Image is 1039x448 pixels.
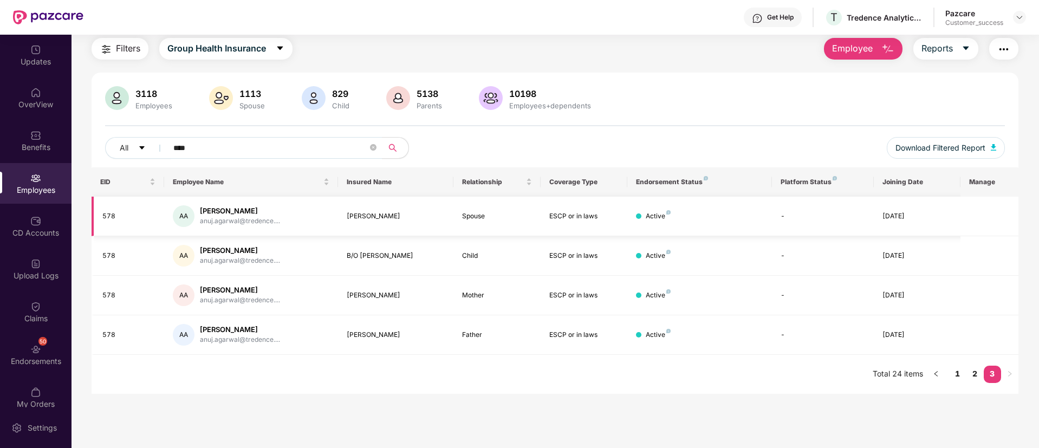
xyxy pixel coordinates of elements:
span: Relationship [462,178,523,186]
div: [DATE] [882,251,952,261]
button: Group Health Insurancecaret-down [159,38,293,60]
img: svg+xml;base64,PHN2ZyB4bWxucz0iaHR0cDovL3d3dy53My5vcmcvMjAwMC9zdmciIHdpZHRoPSI4IiBoZWlnaHQ9IjgiIH... [833,176,837,180]
div: Employees+dependents [507,101,593,110]
span: close-circle [370,144,376,151]
div: 578 [102,330,155,340]
span: caret-down [138,144,146,153]
div: AA [173,284,194,306]
span: T [830,11,837,24]
div: [PERSON_NAME] [347,330,445,340]
div: Endorsement Status [636,178,763,186]
li: 1 [949,366,966,383]
div: [PERSON_NAME] [200,245,280,256]
img: svg+xml;base64,PHN2ZyB4bWxucz0iaHR0cDovL3d3dy53My5vcmcvMjAwMC9zdmciIHhtbG5zOnhsaW5rPSJodHRwOi8vd3... [881,43,894,56]
div: Parents [414,101,444,110]
div: AA [173,205,194,227]
div: anuj.agarwal@tredence.... [200,256,280,266]
div: B/O [PERSON_NAME] [347,251,445,261]
div: Father [462,330,531,340]
li: Previous Page [927,366,945,383]
span: caret-down [276,44,284,54]
div: Platform Status [781,178,865,186]
span: Employee Name [173,178,321,186]
div: Settings [24,423,60,433]
div: [DATE] [882,330,952,340]
td: - [772,197,873,236]
th: Employee Name [164,167,338,197]
li: Total 24 items [873,366,923,383]
div: Employees [133,101,174,110]
img: svg+xml;base64,PHN2ZyB4bWxucz0iaHR0cDovL3d3dy53My5vcmcvMjAwMC9zdmciIHdpZHRoPSI4IiBoZWlnaHQ9IjgiIH... [666,210,671,215]
th: EID [92,167,164,197]
div: Active [646,290,671,301]
div: 10198 [507,88,593,99]
div: Spouse [237,101,267,110]
span: caret-down [962,44,970,54]
div: [DATE] [882,211,952,222]
img: svg+xml;base64,PHN2ZyB4bWxucz0iaHR0cDovL3d3dy53My5vcmcvMjAwMC9zdmciIHdpZHRoPSI4IiBoZWlnaHQ9IjgiIH... [704,176,708,180]
img: svg+xml;base64,PHN2ZyBpZD0iU2V0dGluZy0yMHgyMCIgeG1sbnM9Imh0dHA6Ly93d3cudzMub3JnLzIwMDAvc3ZnIiB3aW... [11,423,22,433]
div: [PERSON_NAME] [347,211,445,222]
div: Active [646,211,671,222]
th: Relationship [453,167,540,197]
div: 1113 [237,88,267,99]
span: right [1006,371,1013,377]
button: left [927,366,945,383]
li: 3 [984,366,1001,383]
img: svg+xml;base64,PHN2ZyBpZD0iTXlfT3JkZXJzIiBkYXRhLW5hbWU9Ik15IE9yZGVycyIgeG1sbnM9Imh0dHA6Ly93d3cudz... [30,387,41,398]
div: Pazcare [945,8,1003,18]
div: 829 [330,88,352,99]
div: 578 [102,251,155,261]
div: 5138 [414,88,444,99]
img: New Pazcare Logo [13,10,83,24]
div: AA [173,245,194,267]
img: svg+xml;base64,PHN2ZyB4bWxucz0iaHR0cDovL3d3dy53My5vcmcvMjAwMC9zdmciIHhtbG5zOnhsaW5rPSJodHRwOi8vd3... [386,86,410,110]
th: Joining Date [874,167,960,197]
img: svg+xml;base64,PHN2ZyBpZD0iVXBkYXRlZCIgeG1sbnM9Imh0dHA6Ly93d3cudzMub3JnLzIwMDAvc3ZnIiB3aWR0aD0iMj... [30,44,41,55]
button: Download Filtered Report [887,137,1005,159]
img: svg+xml;base64,PHN2ZyB4bWxucz0iaHR0cDovL3d3dy53My5vcmcvMjAwMC9zdmciIHhtbG5zOnhsaW5rPSJodHRwOi8vd3... [302,86,326,110]
span: Reports [921,42,953,55]
div: Mother [462,290,531,301]
div: Active [646,251,671,261]
span: Download Filtered Report [895,142,985,154]
a: 1 [949,366,966,382]
img: svg+xml;base64,PHN2ZyB4bWxucz0iaHR0cDovL3d3dy53My5vcmcvMjAwMC9zdmciIHdpZHRoPSIyNCIgaGVpZ2h0PSIyNC... [100,43,113,56]
div: [PERSON_NAME] [200,206,280,216]
div: ESCP or in laws [549,211,619,222]
div: AA [173,324,194,346]
li: 2 [966,366,984,383]
div: Child [330,101,352,110]
a: 3 [984,366,1001,382]
div: anuj.agarwal@tredence.... [200,335,280,345]
img: svg+xml;base64,PHN2ZyBpZD0iQ0RfQWNjb3VudHMiIGRhdGEtbmFtZT0iQ0QgQWNjb3VudHMiIHhtbG5zPSJodHRwOi8vd3... [30,216,41,226]
img: svg+xml;base64,PHN2ZyB4bWxucz0iaHR0cDovL3d3dy53My5vcmcvMjAwMC9zdmciIHdpZHRoPSI4IiBoZWlnaHQ9IjgiIH... [666,329,671,333]
div: ESCP or in laws [549,290,619,301]
img: svg+xml;base64,PHN2ZyBpZD0iQ2xhaW0iIHhtbG5zPSJodHRwOi8vd3d3LnczLm9yZy8yMDAwL3N2ZyIgd2lkdGg9IjIwIi... [30,301,41,312]
div: [PERSON_NAME] [200,285,280,295]
img: svg+xml;base64,PHN2ZyB4bWxucz0iaHR0cDovL3d3dy53My5vcmcvMjAwMC9zdmciIHhtbG5zOnhsaW5rPSJodHRwOi8vd3... [991,144,996,151]
div: anuj.agarwal@tredence.... [200,216,280,226]
div: 3118 [133,88,174,99]
img: svg+xml;base64,PHN2ZyBpZD0iVXBsb2FkX0xvZ3MiIGRhdGEtbmFtZT0iVXBsb2FkIExvZ3MiIHhtbG5zPSJodHRwOi8vd3... [30,258,41,269]
div: Spouse [462,211,531,222]
img: svg+xml;base64,PHN2ZyBpZD0iRW5kb3JzZW1lbnRzIiB4bWxucz0iaHR0cDovL3d3dy53My5vcmcvMjAwMC9zdmciIHdpZH... [30,344,41,355]
img: svg+xml;base64,PHN2ZyBpZD0iSG9tZSIgeG1sbnM9Imh0dHA6Ly93d3cudzMub3JnLzIwMDAvc3ZnIiB3aWR0aD0iMjAiIG... [30,87,41,98]
img: svg+xml;base64,PHN2ZyBpZD0iRW1wbG95ZWVzIiB4bWxucz0iaHR0cDovL3d3dy53My5vcmcvMjAwMC9zdmciIHdpZHRoPS... [30,173,41,184]
div: [PERSON_NAME] [347,290,445,301]
div: [DATE] [882,290,952,301]
span: search [382,144,403,152]
span: Group Health Insurance [167,42,266,55]
img: svg+xml;base64,PHN2ZyB4bWxucz0iaHR0cDovL3d3dy53My5vcmcvMjAwMC9zdmciIHdpZHRoPSIyNCIgaGVpZ2h0PSIyNC... [997,43,1010,56]
img: svg+xml;base64,PHN2ZyB4bWxucz0iaHR0cDovL3d3dy53My5vcmcvMjAwMC9zdmciIHdpZHRoPSI4IiBoZWlnaHQ9IjgiIH... [666,250,671,254]
span: All [120,142,128,154]
th: Insured Name [338,167,454,197]
button: search [382,137,409,159]
span: left [933,371,939,377]
div: 50 [38,337,47,346]
td: - [772,315,873,355]
img: svg+xml;base64,PHN2ZyBpZD0iQmVuZWZpdHMiIHhtbG5zPSJodHRwOi8vd3d3LnczLm9yZy8yMDAwL3N2ZyIgd2lkdGg9Ij... [30,130,41,141]
button: Filters [92,38,148,60]
th: Coverage Type [541,167,627,197]
img: svg+xml;base64,PHN2ZyB4bWxucz0iaHR0cDovL3d3dy53My5vcmcvMjAwMC9zdmciIHdpZHRoPSI4IiBoZWlnaHQ9IjgiIH... [666,289,671,294]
